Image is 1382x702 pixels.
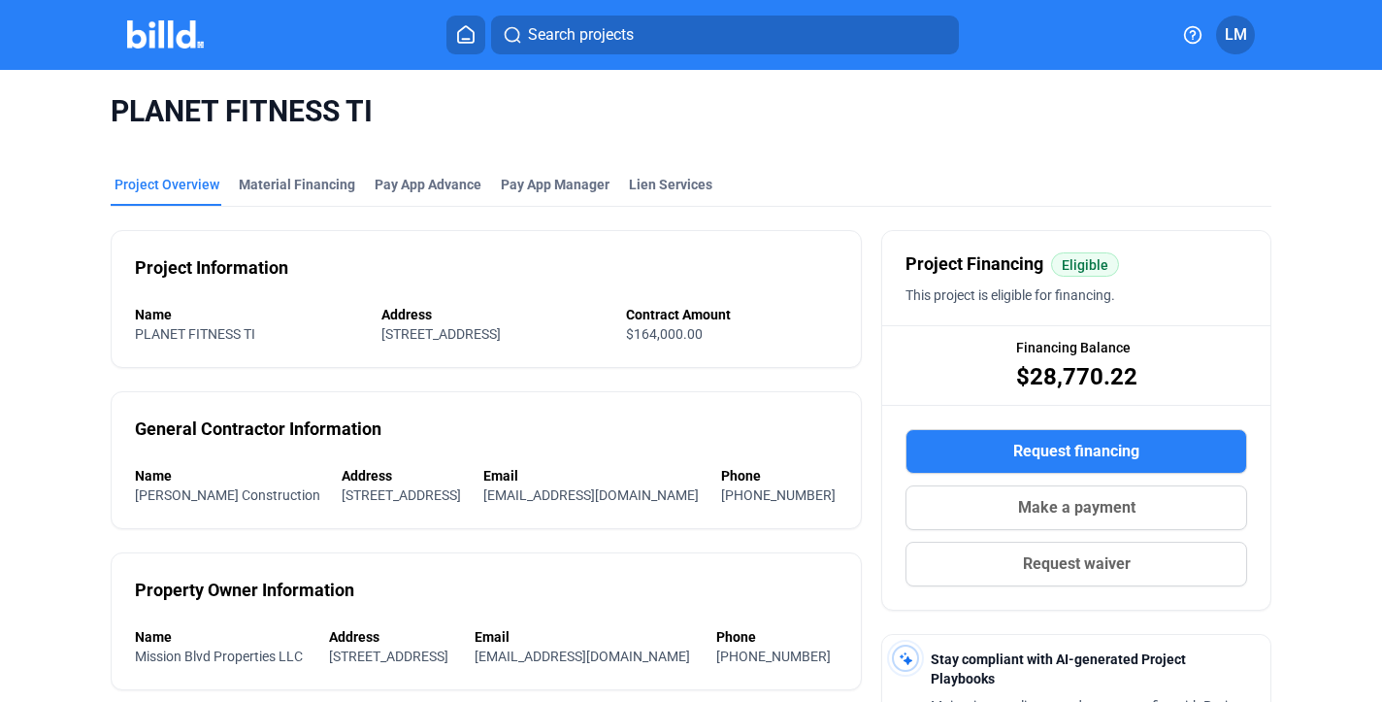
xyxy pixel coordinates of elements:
span: [STREET_ADDRESS] [329,649,448,664]
span: [PERSON_NAME] Construction [135,487,320,503]
span: $164,000.00 [626,326,703,342]
button: Search projects [491,16,959,54]
div: Address [381,305,608,324]
div: Phone [716,627,838,647]
span: [STREET_ADDRESS] [381,326,501,342]
div: Name [135,466,323,485]
div: Lien Services [629,175,712,194]
div: Phone [721,466,839,485]
div: Address [342,466,464,485]
span: Request financing [1013,440,1139,463]
span: Pay App Manager [501,175,609,194]
span: Make a payment [1018,496,1135,519]
div: Address [329,627,455,647]
span: [EMAIL_ADDRESS][DOMAIN_NAME] [475,649,690,664]
span: $28,770.22 [1016,361,1137,392]
span: Mission Blvd Properties LLC [135,649,303,664]
div: Contract Amount [626,305,838,324]
span: This project is eligible for financing. [905,287,1115,303]
div: Project Overview [115,175,219,194]
span: Stay compliant with AI-generated Project Playbooks [931,652,1186,686]
div: Property Owner Information [135,577,354,604]
img: Billd Company Logo [127,20,204,49]
button: LM [1216,16,1255,54]
span: Request waiver [1023,552,1131,576]
button: Request financing [905,429,1247,474]
div: General Contractor Information [135,416,381,443]
span: [PHONE_NUMBER] [716,649,831,664]
div: Email [483,466,702,485]
div: Pay App Advance [375,175,481,194]
div: Name [135,305,362,324]
span: Search projects [528,23,634,47]
span: [STREET_ADDRESS] [342,487,461,503]
div: Email [475,627,697,647]
mat-chip: Eligible [1051,252,1119,277]
div: Project Information [135,254,288,282]
div: Material Financing [239,175,355,194]
span: [EMAIL_ADDRESS][DOMAIN_NAME] [483,487,699,503]
span: PLANET FITNESS TI [135,326,255,342]
span: Project Financing [905,251,1043,278]
span: [PHONE_NUMBER] [721,487,836,503]
span: PLANET FITNESS TI [111,93,1271,130]
div: Name [135,627,310,647]
button: Make a payment [905,485,1247,530]
span: LM [1225,23,1247,47]
button: Request waiver [905,542,1247,586]
span: Financing Balance [1016,338,1131,357]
